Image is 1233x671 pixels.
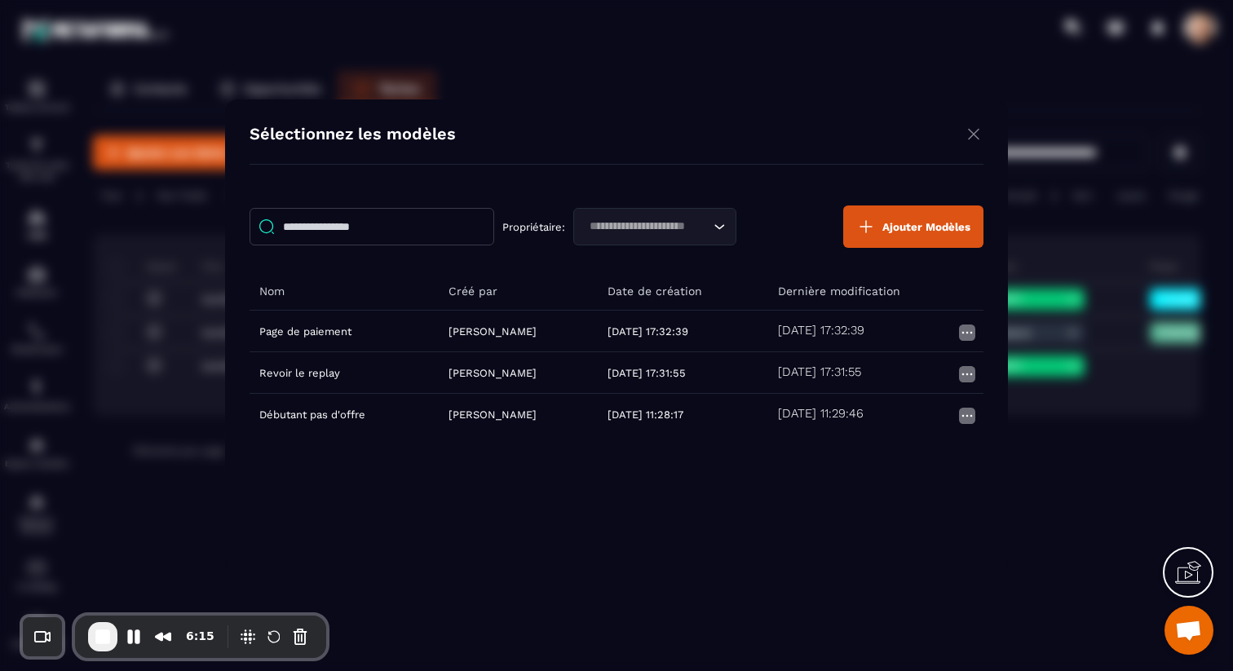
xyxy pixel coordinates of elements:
td: [PERSON_NAME] [439,310,599,351]
div: Ouvrir le chat [1164,606,1213,655]
h4: Sélectionnez les modèles [250,124,456,148]
td: [DATE] 17:31:55 [598,351,768,393]
td: [PERSON_NAME] [439,351,599,393]
h5: [DATE] 17:31:55 [778,364,861,381]
th: Nom [250,272,439,311]
img: more icon [957,323,977,342]
td: Page de paiement [250,310,439,351]
td: [DATE] 11:28:17 [598,393,768,435]
p: Propriétaire: [502,220,565,232]
input: Search for option [584,218,709,236]
td: [DATE] 17:32:39 [598,310,768,351]
td: Revoir le replay [250,351,439,393]
td: [PERSON_NAME] [439,393,599,435]
h5: [DATE] 11:29:46 [778,406,864,422]
img: more icon [957,364,977,384]
th: Créé par [439,272,599,311]
button: Ajouter Modèles [843,205,983,248]
td: Débutant pas d'offre [250,393,439,435]
img: plus [856,217,876,236]
div: Search for option [573,208,736,245]
img: more icon [957,406,977,426]
th: Date de création [598,272,768,311]
th: Dernière modification [768,272,983,311]
h5: [DATE] 17:32:39 [778,323,864,339]
span: Ajouter Modèles [882,220,970,232]
img: close [964,124,983,144]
